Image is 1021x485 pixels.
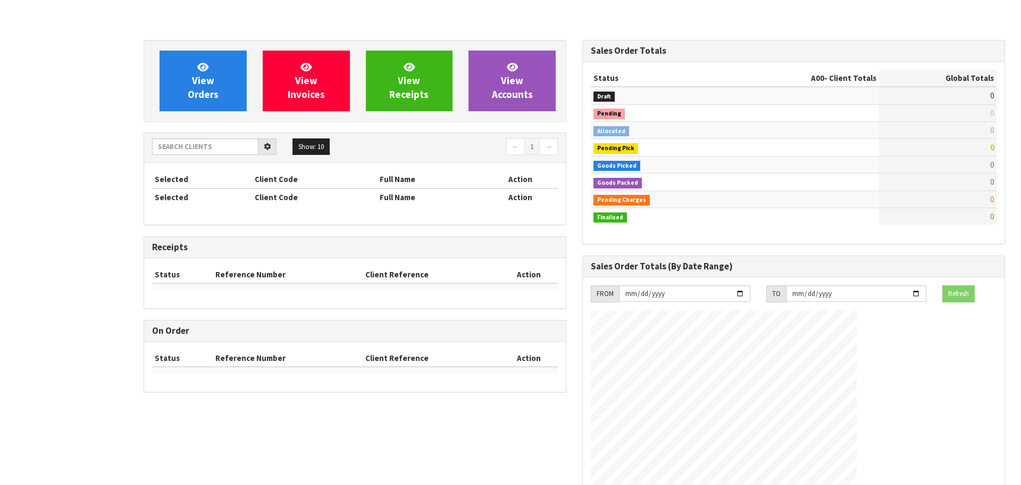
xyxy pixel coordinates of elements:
[288,61,325,101] span: View Invoices
[152,350,213,367] th: Status
[263,51,350,111] a: ViewInvoices
[363,138,558,157] nav: Page navigation
[160,51,247,111] a: ViewOrders
[990,194,994,204] span: 0
[593,195,650,205] span: Pending Charges
[482,188,558,205] th: Action
[499,350,558,367] th: Action
[990,125,994,135] span: 0
[725,70,879,87] th: - Client Totals
[188,61,219,101] span: View Orders
[524,138,540,155] a: 1
[152,138,258,155] input: Search clients
[152,171,252,188] th: Selected
[252,188,377,205] th: Client Code
[366,51,453,111] a: ViewReceipts
[593,143,638,154] span: Pending Pick
[811,73,824,83] span: A00
[213,266,363,283] th: Reference Number
[252,171,377,188] th: Client Code
[539,138,558,155] a: →
[593,161,640,171] span: Goods Picked
[593,92,615,102] span: Draft
[377,188,482,205] th: Full Name
[499,266,558,283] th: Action
[593,126,629,137] span: Allocated
[990,91,994,101] span: 0
[152,266,213,283] th: Status
[990,108,994,118] span: 0
[990,142,994,152] span: 0
[990,177,994,187] span: 0
[990,211,994,221] span: 0
[492,61,533,101] span: View Accounts
[468,51,556,111] a: ViewAccounts
[506,138,525,155] a: ←
[363,350,499,367] th: Client Reference
[593,178,642,188] span: Goods Packed
[363,266,499,283] th: Client Reference
[591,70,725,87] th: Status
[591,261,997,272] h3: Sales Order Totals (By Date Range)
[152,326,558,336] h3: On Order
[942,285,975,302] button: Refresh
[213,350,363,367] th: Reference Number
[389,61,429,101] span: View Receipts
[591,285,619,302] div: FROM
[152,188,252,205] th: Selected
[591,46,997,56] h3: Sales Order Totals
[593,109,625,119] span: Pending
[482,171,558,188] th: Action
[879,70,997,87] th: Global Totals
[990,160,994,170] span: 0
[152,242,558,252] h3: Receipts
[593,212,627,223] span: Finalised
[292,138,330,155] button: Show: 10
[766,285,786,302] div: TO
[377,171,482,188] th: Full Name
